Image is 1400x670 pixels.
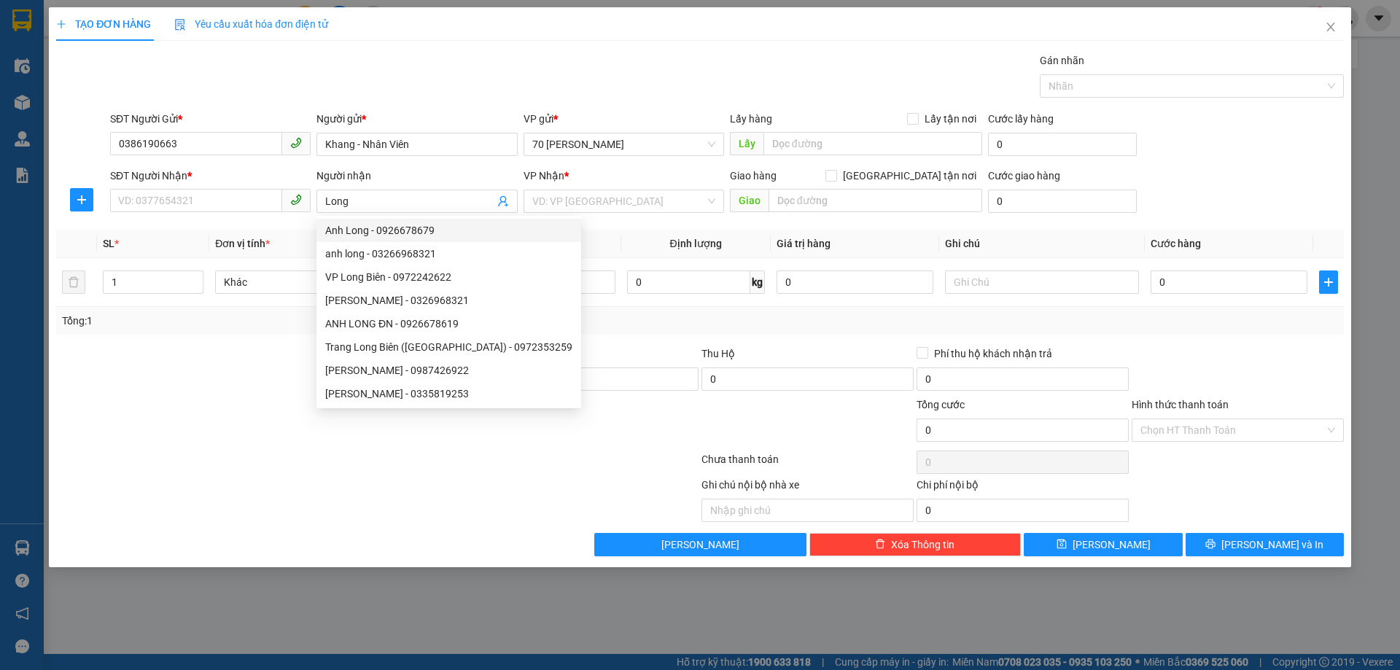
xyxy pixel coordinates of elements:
div: Chi phí nội bộ [917,477,1129,499]
input: Dọc đường [763,132,982,155]
span: Lấy [730,132,763,155]
span: plus [71,194,93,206]
input: Nhập ghi chú [701,499,914,522]
span: Định lượng [670,238,722,249]
span: printer [1205,539,1216,550]
input: Cước lấy hàng [988,133,1137,156]
span: phone [290,194,302,206]
img: icon [174,19,186,31]
button: printer[PERSON_NAME] và In [1186,533,1344,556]
input: Ghi chú đơn hàng [486,367,699,391]
span: Giao hàng [730,170,777,182]
span: [PERSON_NAME] [1073,537,1151,553]
span: plus [56,19,66,29]
div: VP Long Biên - 0972242622 [325,269,572,285]
div: Anh Long - 0926678679 [316,219,581,242]
div: Người nhận [316,168,517,184]
span: Giao [730,189,769,212]
input: Dọc đường [769,189,982,212]
input: Ghi Chú [945,270,1139,294]
div: anh long - 03266968321 [325,246,572,262]
button: plus [1319,270,1338,294]
span: SL [103,238,114,249]
div: Ghi chú nội bộ nhà xe [701,477,914,499]
label: Gán nhãn [1040,55,1084,66]
span: plus [1320,276,1337,288]
div: anh long - 03266968321 [316,242,581,265]
div: Vũ Đức Long - 0326968321 [316,289,581,312]
span: Lấy tận nơi [919,111,982,127]
div: Anh Long - 0926678679 [325,222,572,238]
div: ANH LONG ĐN - 0926678619 [316,312,581,335]
div: VP Long Biên - 0972242622 [316,265,581,289]
span: Giá trị hàng [777,238,831,249]
div: Người gửi [316,111,517,127]
div: Trần Long - 0987426922 [316,359,581,382]
button: [PERSON_NAME] [594,533,806,556]
span: Phí thu hộ khách nhận trả [928,346,1058,362]
label: Cước giao hàng [988,170,1060,182]
span: save [1057,539,1067,550]
span: [PERSON_NAME] [661,537,739,553]
span: VP Nhận [524,170,564,182]
span: delete [875,539,885,550]
span: kg [750,270,765,294]
input: Cước giao hàng [988,190,1137,213]
span: [GEOGRAPHIC_DATA] tận nơi [837,168,982,184]
span: Yêu cầu xuất hóa đơn điện tử [174,18,328,30]
button: deleteXóa Thông tin [809,533,1022,556]
div: [PERSON_NAME] - 0987426922 [325,362,572,378]
input: 0 [777,270,933,294]
div: Trang Long Biên ([GEOGRAPHIC_DATA]) - 0972353259 [325,339,572,355]
div: SĐT Người Nhận [110,168,311,184]
div: [PERSON_NAME] - 0326968321 [325,292,572,308]
th: Ghi chú [939,230,1145,258]
span: Thu Hộ [701,348,735,359]
label: Hình thức thanh toán [1132,399,1229,410]
div: [PERSON_NAME] - 0335819253 [325,386,572,402]
div: Trần Đức Long - 0335819253 [316,382,581,405]
button: save[PERSON_NAME] [1024,533,1182,556]
button: plus [70,188,93,211]
span: close [1325,21,1337,33]
div: Trang Long Biên (Bách Cổ Linh) - 0972353259 [316,335,581,359]
span: Đơn vị tính [215,238,270,249]
span: TẠO ĐƠN HÀNG [56,18,151,30]
span: Khác [224,271,400,293]
span: Lấy hàng [730,113,772,125]
span: 70 Nguyễn Hữu Huân [532,133,715,155]
button: Close [1310,7,1351,48]
div: ANH LONG ĐN - 0926678619 [325,316,572,332]
span: Cước hàng [1151,238,1201,249]
button: delete [62,270,85,294]
div: VP gửi [524,111,724,127]
div: Tổng: 1 [62,313,540,329]
div: Chưa thanh toán [700,451,915,477]
span: user-add [497,195,509,207]
label: Cước lấy hàng [988,113,1054,125]
span: [PERSON_NAME] và In [1221,537,1323,553]
span: phone [290,137,302,149]
span: Tổng cước [917,399,965,410]
span: Xóa Thông tin [891,537,954,553]
div: SĐT Người Gửi [110,111,311,127]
